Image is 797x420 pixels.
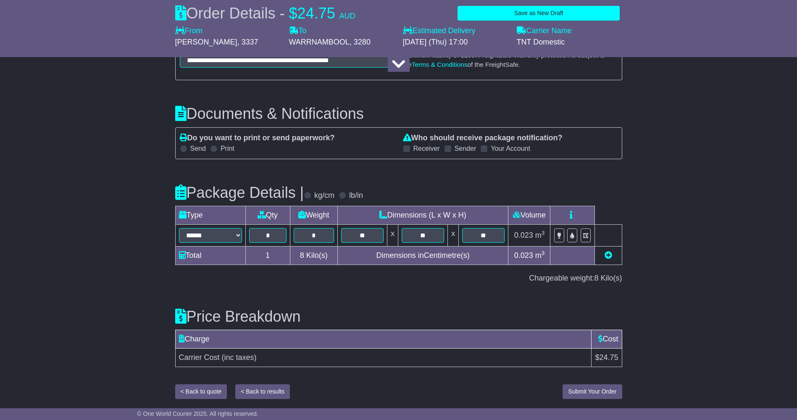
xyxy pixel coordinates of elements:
[175,308,622,325] h3: Price Breakdown
[175,206,245,225] td: Type
[595,353,618,362] span: $24.75
[387,225,398,247] td: x
[403,38,508,47] div: [DATE] (Thu) 17:00
[337,247,508,265] td: Dimensions in Centimetre(s)
[350,38,371,46] span: , 3280
[175,105,622,122] h3: Documents & Notifications
[289,38,350,46] span: WARRNAMBOOL
[245,206,290,225] td: Qty
[594,274,598,282] span: 8
[514,231,533,239] span: 0.023
[535,231,545,239] span: m
[175,247,245,265] td: Total
[289,26,307,36] label: To
[458,6,620,21] button: Save as New Draft
[221,144,234,152] label: Print
[175,4,355,22] div: Order Details -
[179,353,220,362] span: Carrier Cost
[448,225,459,247] td: x
[413,144,440,152] label: Receiver
[190,144,206,152] label: Send
[245,247,290,265] td: 1
[592,330,622,349] td: Cost
[290,247,337,265] td: Kilo(s)
[349,191,363,200] label: lb/in
[542,250,545,256] sup: 3
[237,38,258,46] span: , 3337
[491,144,530,152] label: Your Account
[175,184,304,201] h3: Package Details |
[403,26,508,36] label: Estimated Delivery
[175,26,203,36] label: From
[137,410,258,417] span: © One World Courier 2025. All rights reserved.
[508,206,550,225] td: Volume
[514,251,533,260] span: 0.023
[337,206,508,225] td: Dimensions (L x W x H)
[175,330,592,349] td: Charge
[300,251,304,260] span: 8
[180,134,335,143] label: Do you want to print or send paperwork?
[297,5,335,22] span: 24.75
[290,206,337,225] td: Weight
[517,26,572,36] label: Carrier Name
[339,12,355,20] span: AUD
[289,5,297,22] span: $
[175,38,237,46] span: [PERSON_NAME]
[314,191,334,200] label: kg/cm
[235,384,290,399] button: < Back to results
[222,353,257,362] span: (inc taxes)
[175,274,622,283] div: Chargeable weight: Kilo(s)
[455,144,476,152] label: Sender
[568,388,616,395] span: Submit Your Order
[563,384,622,399] button: Submit Your Order
[175,384,227,399] button: < Back to quote
[535,251,545,260] span: m
[403,134,563,143] label: Who should receive package notification?
[542,230,545,236] sup: 3
[605,251,612,260] a: Add new item
[517,38,622,47] div: TNT Domestic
